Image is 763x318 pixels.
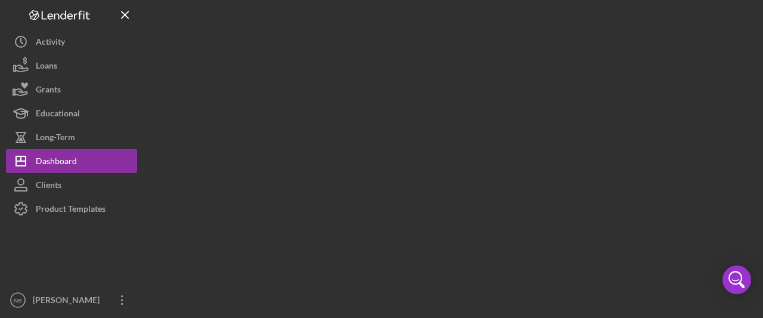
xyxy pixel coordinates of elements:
[36,173,61,200] div: Clients
[36,149,77,176] div: Dashboard
[36,78,61,104] div: Grants
[36,54,57,81] div: Loans
[36,197,106,224] div: Product Templates
[6,197,137,221] button: Product Templates
[6,30,137,54] button: Activity
[6,78,137,101] button: Grants
[6,149,137,173] button: Dashboard
[30,288,107,315] div: [PERSON_NAME]
[6,173,137,197] button: Clients
[722,265,751,294] div: Open Intercom Messenger
[14,297,21,304] text: NB
[6,288,137,312] button: NB[PERSON_NAME]
[36,101,80,128] div: Educational
[6,125,137,149] button: Long-Term
[36,125,75,152] div: Long-Term
[6,101,137,125] button: Educational
[36,30,65,57] div: Activity
[6,54,137,78] button: Loans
